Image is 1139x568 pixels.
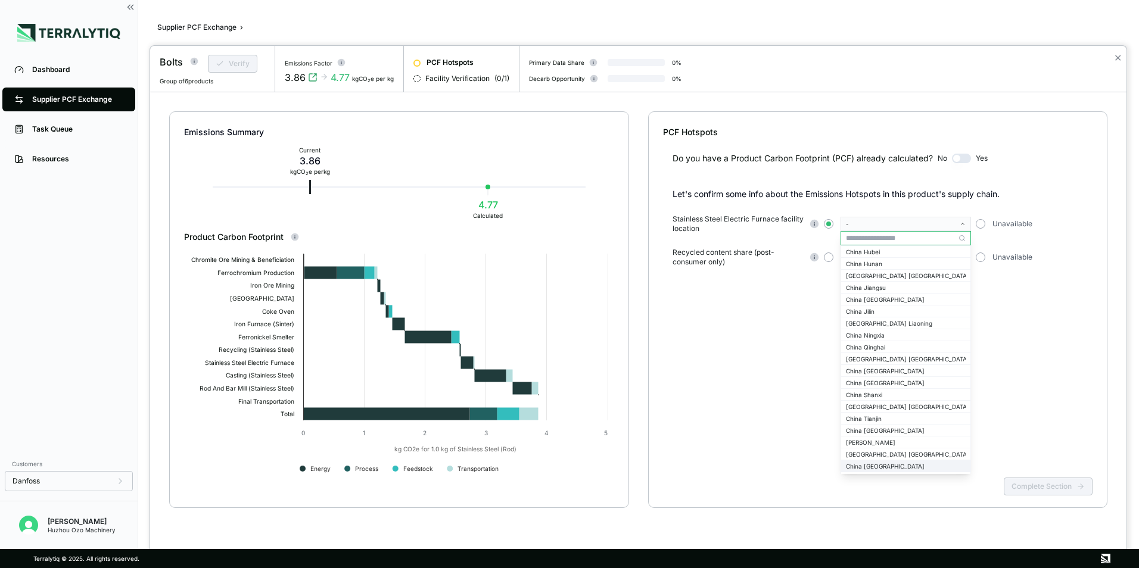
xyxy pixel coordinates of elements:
[841,217,971,231] button: -
[160,55,183,69] div: Bolts
[846,403,966,410] div: [GEOGRAPHIC_DATA] [GEOGRAPHIC_DATA]
[262,308,294,315] text: Coke Oven
[331,70,350,85] div: 4.77
[976,154,988,163] span: Yes
[846,320,966,327] div: [GEOGRAPHIC_DATA] Liaoning
[846,260,966,267] div: China Hunan
[846,379,966,386] div: China [GEOGRAPHIC_DATA]
[290,168,330,175] div: kg CO e per kg
[846,308,966,315] div: China Jilin
[529,59,584,66] div: Primary Data Share
[368,78,371,83] sub: 2
[238,333,294,341] text: Ferronickel Smelter
[846,427,966,434] div: China [GEOGRAPHIC_DATA]
[846,451,966,458] div: [GEOGRAPHIC_DATA] [GEOGRAPHIC_DATA]
[846,272,966,279] div: [GEOGRAPHIC_DATA] [GEOGRAPHIC_DATA]
[200,385,294,392] text: Rod And Bar Mill (Stainless Steel)
[484,429,488,436] text: 3
[363,429,365,436] text: 1
[217,269,294,276] text: Ferrochromium Production
[230,295,294,302] text: [GEOGRAPHIC_DATA]
[846,463,966,470] div: China [GEOGRAPHIC_DATA]
[290,154,330,168] div: 3.86
[425,74,490,83] span: Facility Verification
[184,231,614,243] div: Product Carbon Footprint
[355,465,378,472] text: Process
[1114,51,1122,65] button: Close
[394,445,516,453] text: kg CO2e for 1.0 kg of Stainless Steel (Rod)
[290,146,330,154] div: Current
[529,75,585,82] div: Decarb Opportunity
[160,77,213,85] span: Group of 6 products
[234,320,294,327] text: Iron Furnace (Sinter)
[310,465,331,473] text: Energy
[473,212,503,219] div: Calculated
[846,344,966,351] div: China Qinghai
[673,188,1093,200] p: Let's confirm some info about the Emissions Hotspots in this product's supply chain.
[352,75,394,82] div: kgCO e per kg
[992,219,1032,229] span: Unavailable
[285,60,332,67] div: Emissions Factor
[672,59,681,66] div: 0 %
[846,332,966,339] div: China Ningxia
[846,296,966,303] div: China [GEOGRAPHIC_DATA]
[238,398,294,405] text: Final Transportation
[281,410,294,417] text: Total
[663,126,1093,138] div: PCF Hotspots
[423,429,427,436] text: 2
[604,429,608,436] text: 5
[306,171,309,176] sub: 2
[184,126,614,138] div: Emissions Summary
[458,465,499,473] text: Transportation
[308,73,318,82] svg: View audit trail
[938,154,947,163] span: No
[846,415,966,422] div: China Tianjin
[992,252,1032,262] span: Unavailable
[250,282,294,289] text: Iron Ore Mining
[473,198,503,212] div: 4.77
[846,220,957,227] div: -
[191,256,294,264] text: Chromite Ore Mining & Beneficiation
[226,372,294,379] text: Casting (Stainless Steel)
[846,355,966,363] div: [GEOGRAPHIC_DATA] [GEOGRAPHIC_DATA]
[219,346,294,354] text: Recycling (Stainless Steel)
[673,248,804,267] span: Recycled content share (post-consumer only)
[673,214,804,233] span: Stainless Steel Electric Furnace facility location
[205,359,294,366] text: Stainless Steel Electric Furnace
[673,152,933,164] div: Do you have a Product Carbon Footprint (PCF) already calculated?
[301,429,305,436] text: 0
[403,465,433,472] text: Feedstock
[672,75,681,82] div: 0 %
[846,391,966,398] div: China Shanxi
[846,367,966,374] div: China [GEOGRAPHIC_DATA]
[494,74,509,83] span: ( 0 / 1 )
[846,439,966,446] div: [PERSON_NAME]
[846,248,966,255] div: China Hubei
[846,284,966,291] div: China Jiangsu
[544,429,549,436] text: 4
[285,70,306,85] div: 3.86
[427,58,474,67] span: PCF Hotspots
